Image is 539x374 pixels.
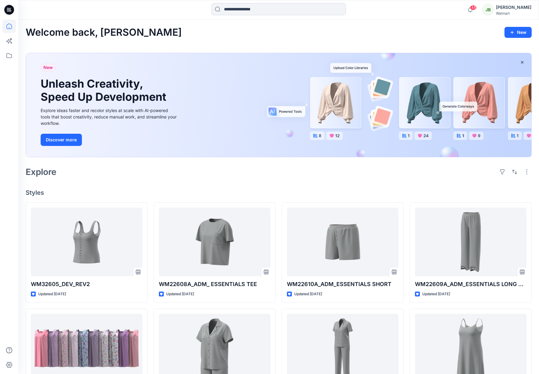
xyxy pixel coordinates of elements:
h4: Styles [26,189,532,196]
span: New [43,64,53,71]
div: Walmart [496,11,531,16]
h1: Unleash Creativity, Speed Up Development [41,77,169,103]
a: WM32605_DEV_REV2 [31,208,142,276]
p: Updated [DATE] [294,291,322,297]
p: Updated [DATE] [38,291,66,297]
h2: Explore [26,167,57,177]
p: WM22608A_ADM_ ESSENTIALS TEE [159,280,270,289]
div: [PERSON_NAME] [496,4,531,11]
span: 48 [470,5,477,10]
h2: Welcome back, [PERSON_NAME] [26,27,182,38]
p: WM32605_DEV_REV2 [31,280,142,289]
button: New [504,27,532,38]
button: Discover more [41,134,82,146]
a: WM22609A_ADM_ESSENTIALS LONG PANT [415,208,526,276]
div: JB [482,4,493,15]
a: Discover more [41,134,178,146]
p: WM22610A_ADM_ESSENTIALS SHORT [287,280,398,289]
a: WM22610A_ADM_ESSENTIALS SHORT [287,208,398,276]
div: Explore ideas faster and recolor styles at scale with AI-powered tools that boost creativity, red... [41,107,178,126]
a: WM22608A_ADM_ ESSENTIALS TEE [159,208,270,276]
p: WM22609A_ADM_ESSENTIALS LONG PANT [415,280,526,289]
p: Updated [DATE] [166,291,194,297]
p: Updated [DATE] [422,291,450,297]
